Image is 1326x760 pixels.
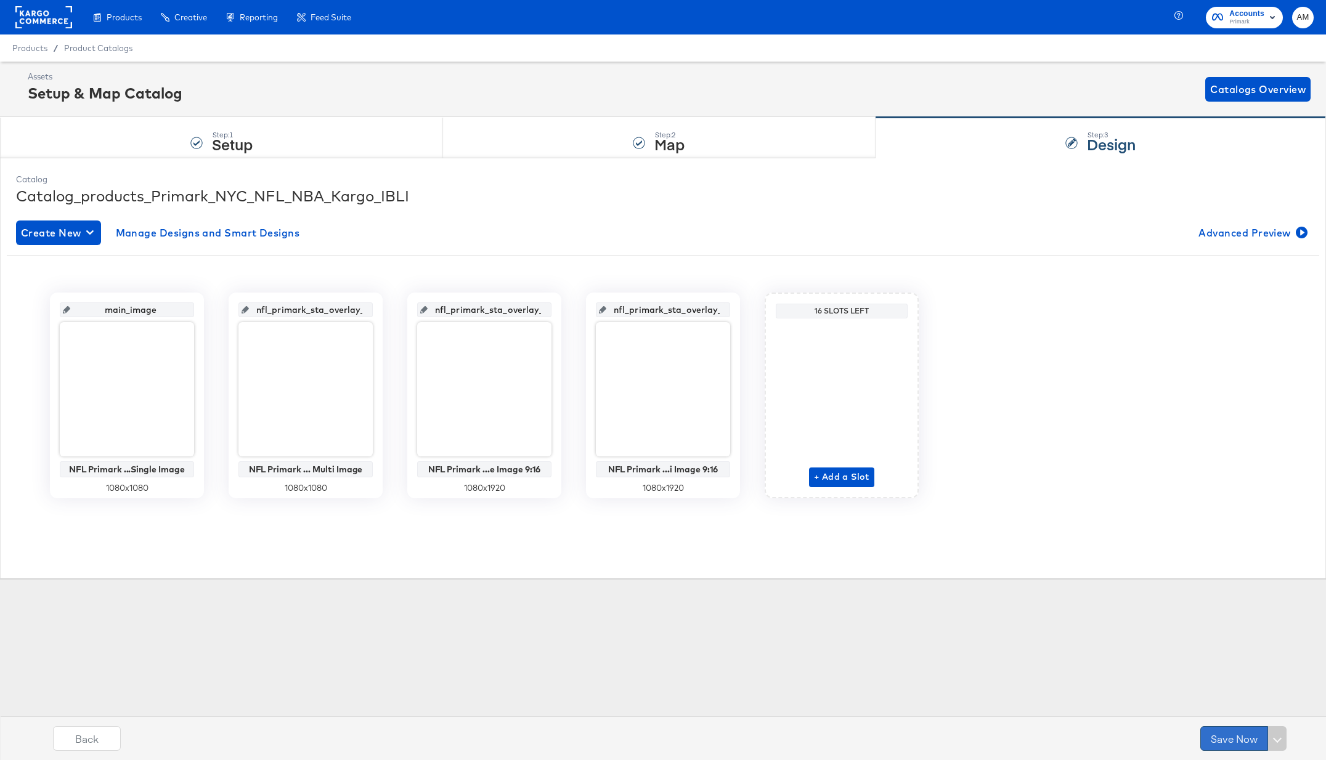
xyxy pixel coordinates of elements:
div: Step: 3 [1087,131,1136,139]
button: Catalogs Overview [1205,77,1311,102]
span: + Add a Slot [814,469,869,485]
a: Product Catalogs [64,43,132,53]
span: Products [12,43,47,53]
button: Save Now [1200,726,1268,751]
div: 1080 x 1920 [417,482,551,494]
div: 16 Slots Left [779,306,905,316]
span: Feed Suite [311,12,351,22]
div: 1080 x 1920 [596,482,730,494]
strong: Design [1087,134,1136,154]
div: Step: 1 [212,131,253,139]
span: Primark [1229,17,1264,27]
button: AccountsPrimark [1206,7,1283,28]
div: Setup & Map Catalog [28,83,182,103]
span: Reporting [240,12,278,22]
span: Catalogs Overview [1210,81,1306,98]
span: Products [107,12,142,22]
div: Assets [28,71,182,83]
button: Create New [16,220,101,245]
button: + Add a Slot [809,467,874,487]
span: / [47,43,64,53]
button: Manage Designs and Smart Designs [111,220,305,245]
span: Creative [174,12,207,22]
button: Back [53,726,121,751]
span: Manage Designs and Smart Designs [116,224,300,241]
div: Catalog_products_Primark_NYC_NFL_NBA_Kargo_IBLI [16,185,1310,206]
span: Accounts [1229,7,1264,20]
span: AM [1297,10,1309,25]
div: Step: 2 [654,131,685,139]
button: Advanced Preview [1194,220,1310,245]
div: 1080 x 1080 [238,482,373,494]
span: Create New [21,224,96,241]
strong: Setup [212,134,253,154]
button: AM [1292,7,1314,28]
div: Catalog [16,174,1310,185]
div: NFL Primark ...Single Image [63,464,191,474]
div: 1080 x 1080 [60,482,194,494]
div: NFL Primark ... Multi Image [242,464,370,474]
div: NFL Primark ...e Image 9:16 [420,464,548,474]
span: Advanced Preview [1198,224,1305,241]
strong: Map [654,134,685,154]
div: NFL Primark ...i Image 9:16 [599,464,727,474]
